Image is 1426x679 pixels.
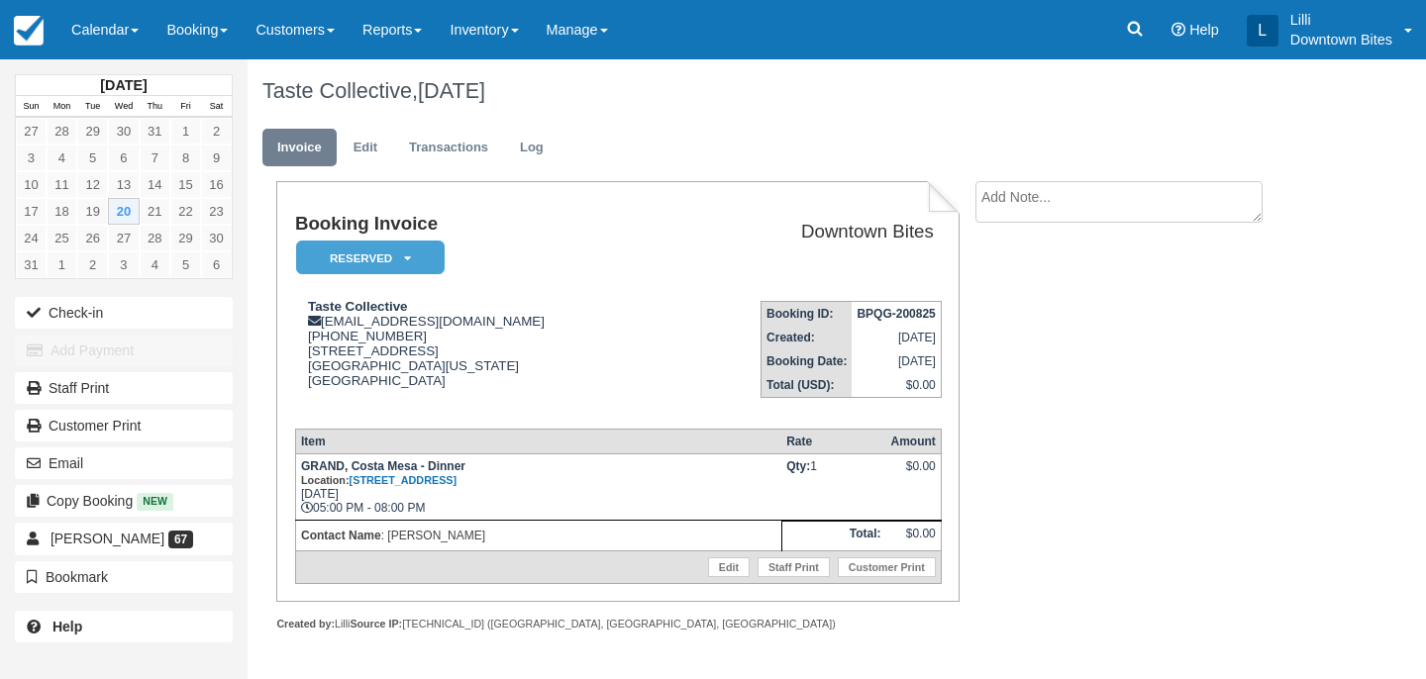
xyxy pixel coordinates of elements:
button: Bookmark [15,561,233,593]
th: Wed [108,96,139,118]
a: 1 [47,251,77,278]
a: Edit [339,129,392,167]
small: Location: [301,474,457,486]
a: Invoice [262,129,337,167]
span: [DATE] [418,78,485,103]
th: Item [295,429,781,453]
span: 67 [168,531,193,548]
a: 5 [77,145,108,171]
a: 28 [47,118,77,145]
a: 16 [201,171,232,198]
strong: Source IP: [350,618,402,630]
a: 29 [77,118,108,145]
a: 5 [170,251,201,278]
td: [DATE] [852,349,941,373]
td: $0.00 [852,373,941,398]
a: Edit [708,557,750,577]
a: Staff Print [15,372,233,404]
h2: Downtown Bites [677,222,933,242]
a: 19 [77,198,108,225]
div: L [1247,15,1278,47]
i: Help [1171,23,1185,37]
th: Booking Date: [762,349,853,373]
th: Mon [47,96,77,118]
a: Transactions [394,129,503,167]
a: 23 [201,198,232,225]
strong: Created by: [276,618,335,630]
a: 10 [16,171,47,198]
td: $0.00 [885,521,941,550]
a: 15 [170,171,201,198]
a: 6 [108,145,139,171]
a: 21 [140,198,170,225]
a: 2 [201,118,232,145]
a: 14 [140,171,170,198]
div: [EMAIL_ADDRESS][DOMAIN_NAME] [PHONE_NUMBER] [STREET_ADDRESS] [GEOGRAPHIC_DATA][US_STATE] [GEOGRAP... [295,299,669,413]
a: Reserved [295,240,438,276]
a: 12 [77,171,108,198]
div: $0.00 [890,459,935,489]
strong: GRAND, Costa Mesa - Dinner [301,459,465,487]
button: Copy Booking New [15,485,233,517]
span: New [137,493,173,510]
a: 3 [108,251,139,278]
th: Tue [77,96,108,118]
a: 3 [16,145,47,171]
a: 4 [140,251,170,278]
th: Sun [16,96,47,118]
button: Email [15,447,233,479]
p: Downtown Bites [1290,30,1392,49]
th: Total (USD): [762,373,853,398]
a: Customer Print [15,410,233,441]
a: 26 [77,225,108,251]
a: 29 [170,225,201,251]
strong: BPQG-200825 [857,307,935,321]
a: 6 [201,251,232,278]
h1: Taste Collective, [262,79,1302,103]
a: Customer Print [838,557,936,577]
th: Amount [885,429,941,453]
a: 4 [47,145,77,171]
b: Help [52,619,82,634]
a: 1 [170,118,201,145]
button: Add Payment [15,335,233,366]
a: 24 [16,225,47,251]
a: 31 [16,251,47,278]
a: 31 [140,118,170,145]
a: [PERSON_NAME] 67 [15,523,233,554]
a: 9 [201,145,232,171]
a: 27 [16,118,47,145]
em: Reserved [296,241,445,275]
a: 22 [170,198,201,225]
a: 11 [47,171,77,198]
a: 28 [140,225,170,251]
span: Help [1189,22,1219,38]
a: 17 [16,198,47,225]
a: [STREET_ADDRESS] [350,474,458,486]
h1: Booking Invoice [295,214,669,235]
th: Fri [170,96,201,118]
td: 1 [781,453,885,520]
p: : [PERSON_NAME] [301,526,776,545]
a: 20 [108,198,139,225]
strong: [DATE] [100,77,147,93]
td: [DATE] [852,326,941,349]
a: 25 [47,225,77,251]
a: 8 [170,145,201,171]
a: 27 [108,225,139,251]
th: Thu [140,96,170,118]
a: 13 [108,171,139,198]
th: Booking ID: [762,302,853,327]
strong: Taste Collective [308,299,408,314]
img: checkfront-main-nav-mini-logo.png [14,16,44,46]
a: 30 [108,118,139,145]
div: Lilli [TECHNICAL_ID] ([GEOGRAPHIC_DATA], [GEOGRAPHIC_DATA], [GEOGRAPHIC_DATA]) [276,617,960,631]
a: Help [15,611,233,642]
a: Staff Print [758,557,830,577]
th: Total: [781,521,885,550]
th: Created: [762,326,853,349]
span: [PERSON_NAME] [51,531,164,546]
strong: Contact Name [301,529,381,542]
th: Rate [781,429,885,453]
p: Lilli [1290,10,1392,30]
